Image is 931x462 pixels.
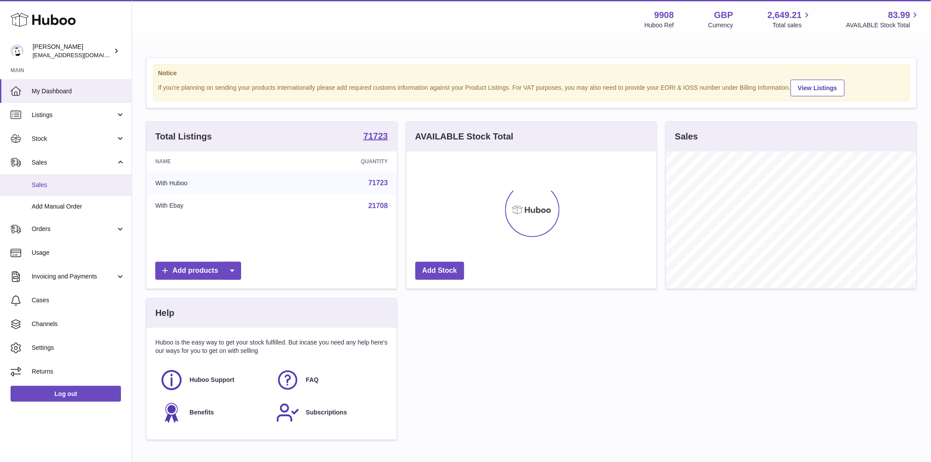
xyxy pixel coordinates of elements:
[32,367,125,376] span: Returns
[708,21,733,29] div: Currency
[32,296,125,304] span: Cases
[888,9,910,21] span: 83.99
[279,151,397,172] th: Quantity
[32,158,116,167] span: Sales
[368,202,388,209] a: 21708
[155,262,241,280] a: Add products
[155,307,174,319] h3: Help
[276,368,383,392] a: FAQ
[276,401,383,425] a: Subscriptions
[306,376,319,384] span: FAQ
[11,386,121,402] a: Log out
[714,9,733,21] strong: GBP
[846,9,920,29] a: 83.99 AVAILABLE Stock Total
[32,249,125,257] span: Usage
[415,262,464,280] a: Add Stock
[306,408,347,417] span: Subscriptions
[675,131,698,143] h3: Sales
[32,87,125,95] span: My Dashboard
[158,69,905,77] strong: Notice
[768,9,802,21] span: 2,649.21
[32,135,116,143] span: Stock
[368,179,388,187] a: 71723
[32,344,125,352] span: Settings
[415,131,513,143] h3: AVAILABLE Stock Total
[155,131,212,143] h3: Total Listings
[11,44,24,58] img: internalAdmin-9908@internal.huboo.com
[147,151,279,172] th: Name
[32,320,125,328] span: Channels
[33,51,129,59] span: [EMAIL_ADDRESS][DOMAIN_NAME]
[33,43,112,59] div: [PERSON_NAME]
[32,272,116,281] span: Invoicing and Payments
[155,338,388,355] p: Huboo is the easy way to get your stock fulfilled. But incase you need any help here's our ways f...
[158,78,905,96] div: If you're planning on sending your products internationally please add required customs informati...
[768,9,812,29] a: 2,649.21 Total sales
[846,21,920,29] span: AVAILABLE Stock Total
[654,9,674,21] strong: 9908
[32,111,116,119] span: Listings
[363,132,388,142] a: 71723
[791,80,845,96] a: View Listings
[160,368,267,392] a: Huboo Support
[147,172,279,194] td: With Huboo
[645,21,674,29] div: Huboo Ref
[190,376,235,384] span: Huboo Support
[32,181,125,189] span: Sales
[773,21,812,29] span: Total sales
[190,408,214,417] span: Benefits
[32,202,125,211] span: Add Manual Order
[147,194,279,217] td: With Ebay
[32,225,116,233] span: Orders
[160,401,267,425] a: Benefits
[363,132,388,140] strong: 71723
